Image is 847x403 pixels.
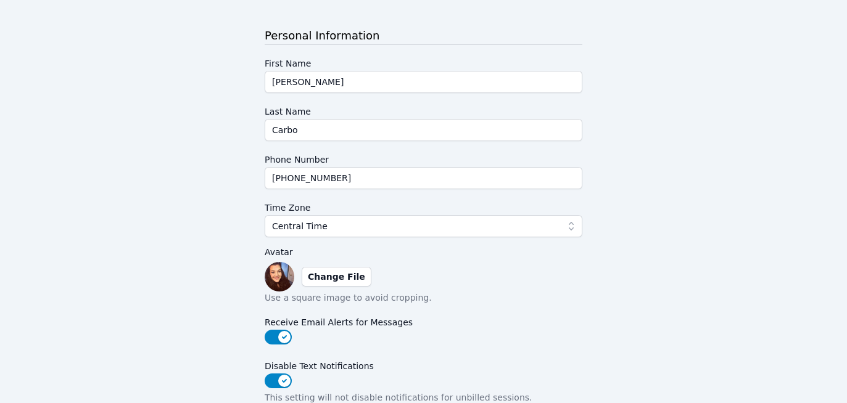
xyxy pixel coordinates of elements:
[302,267,371,287] label: Change File
[272,219,328,234] span: Central Time
[265,215,582,237] button: Central Time
[265,27,582,45] h3: Personal Information
[265,245,582,259] label: Avatar
[265,291,582,304] p: Use a square image to avoid cropping.
[265,262,294,291] img: preview
[265,149,582,167] label: Phone Number
[265,52,582,71] label: First Name
[265,355,582,373] label: Disable Text Notifications
[265,197,582,215] label: Time Zone
[265,100,582,119] label: Last Name
[265,311,582,330] label: Receive Email Alerts for Messages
